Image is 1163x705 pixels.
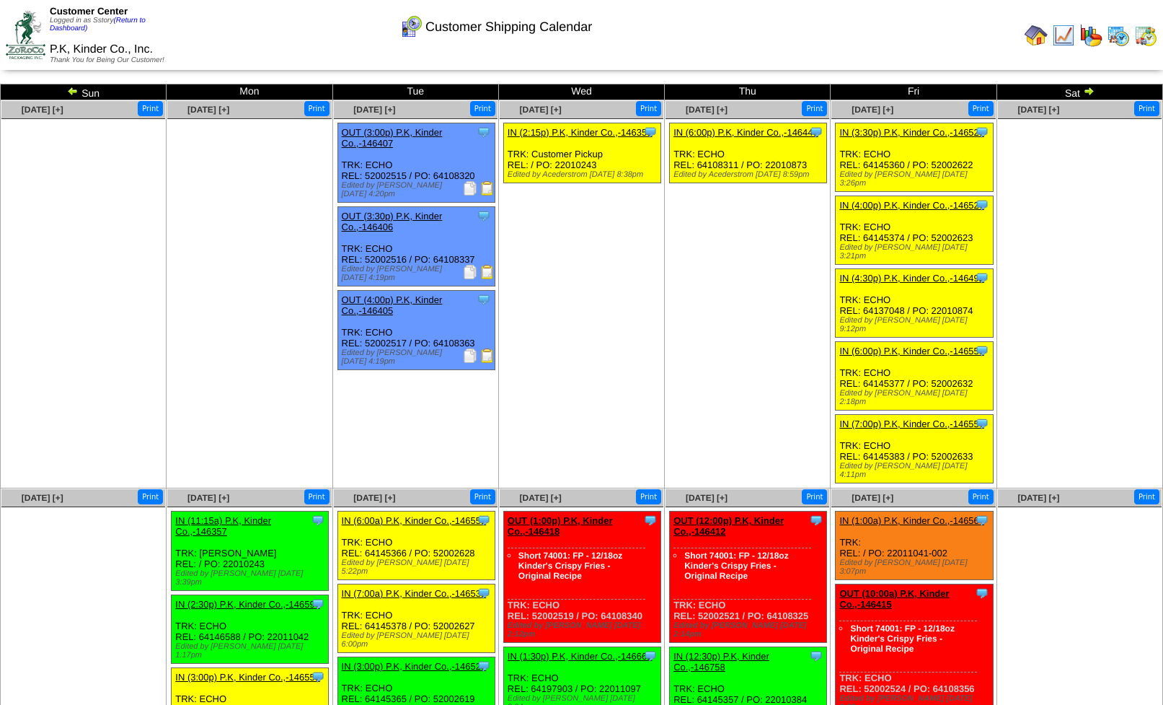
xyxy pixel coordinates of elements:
img: Bill of Lading [480,265,495,279]
div: TRK: ECHO REL: 52002519 / PO: 64108340 [503,512,660,643]
div: TRK: [PERSON_NAME] REL: / PO: 22010243 [172,512,329,591]
button: Print [1134,489,1159,504]
td: Sat [996,84,1162,100]
img: Bill of Lading [480,349,495,363]
span: [DATE] [+] [353,105,395,115]
a: [DATE] [+] [520,493,562,503]
a: IN (1:30p) P.K, Kinder Co.,-146661 [508,651,653,662]
div: Edited by [PERSON_NAME] [DATE] 4:20pm [342,181,495,198]
button: Print [968,101,994,116]
td: Mon [167,84,332,100]
a: IN (3:00p) P.K, Kinder Co.,-146525 [342,661,487,672]
div: Edited by [PERSON_NAME] [DATE] 6:00pm [342,631,495,649]
img: calendarinout.gif [1134,24,1157,47]
div: Edited by [PERSON_NAME] [DATE] 5:22pm [342,559,495,576]
a: IN (11:15a) P.K, Kinder Co.,-146357 [175,515,271,537]
a: [DATE] [+] [852,493,893,503]
button: Print [470,101,495,116]
span: [DATE] [+] [1017,105,1059,115]
button: Print [138,101,163,116]
a: Short 74001: FP - 12/18oz Kinder's Crispy Fries - Original Recipe [518,551,623,581]
span: P.K, Kinder Co., Inc. [50,43,153,56]
a: IN (2:15p) P.K, Kinder Co.,-146355 [508,127,653,138]
a: [DATE] [+] [187,493,229,503]
img: Tooltip [643,513,658,527]
img: Tooltip [975,586,989,600]
a: OUT (1:00p) P.K, Kinder Co.,-146418 [508,515,613,537]
td: Fri [831,84,996,100]
td: Thu [665,84,831,100]
div: Edited by [PERSON_NAME] [DATE] 3:26pm [839,170,992,188]
span: [DATE] [+] [852,105,893,115]
a: Short 74001: FP - 12/18oz Kinder's Crispy Fries - Original Recipe [684,551,789,581]
img: Tooltip [477,292,491,307]
div: TRK: ECHO REL: 64145360 / PO: 52002622 [836,123,993,192]
a: OUT (12:00p) P.K, Kinder Co.,-146412 [673,515,784,537]
a: [DATE] [+] [22,493,63,503]
button: Print [636,489,661,504]
div: Edited by [PERSON_NAME] [DATE] 3:07pm [839,559,992,576]
div: TRK: ECHO REL: 64145378 / PO: 52002627 [337,584,495,653]
div: Edited by Acederstrom [DATE] 8:38pm [508,170,660,179]
a: IN (6:00p) P.K, Kinder Co.,-146556 [839,346,984,356]
img: Tooltip [477,513,491,527]
button: Print [304,101,330,116]
div: Edited by Acederstrom [DATE] 8:59pm [673,170,826,179]
td: Wed [498,84,664,100]
div: TRK: ECHO REL: 64146588 / PO: 22011042 [172,595,329,664]
div: Edited by [PERSON_NAME] [DATE] 4:19pm [342,349,495,366]
a: IN (6:00a) P.K, Kinder Co.,-146551 [342,515,487,526]
img: arrowleft.gif [67,85,79,97]
button: Print [470,489,495,504]
a: (Return to Dashboard) [50,17,146,32]
img: Tooltip [477,659,491,673]
a: OUT (10:00a) P.K, Kinder Co.,-146415 [839,588,949,610]
div: TRK: ECHO REL: 52002516 / PO: 64108337 [337,207,495,286]
a: IN (12:30p) P.K, Kinder Co.,-146758 [673,651,769,673]
a: [DATE] [+] [686,493,728,503]
div: TRK: Customer Pickup REL: / PO: 22010243 [503,123,660,183]
button: Print [304,489,330,504]
div: Edited by [PERSON_NAME] [DATE] 3:39pm [175,569,328,587]
img: calendarcustomer.gif [399,15,423,38]
a: [DATE] [+] [520,105,562,115]
span: Customer Shipping Calendar [425,19,592,35]
div: Edited by [PERSON_NAME] [DATE] 9:12pm [839,316,992,333]
div: TRK: ECHO REL: 64145377 / PO: 52002632 [836,342,993,411]
img: Tooltip [975,198,989,212]
button: Print [968,489,994,504]
img: Tooltip [477,209,491,223]
a: Short 74001: FP - 12/18oz Kinder's Crispy Fries - Original Recipe [850,623,955,654]
span: Logged in as Sstory [50,17,146,32]
a: IN (3:00p) P.K, Kinder Co.,-146555 [175,672,320,683]
div: Edited by [PERSON_NAME] [DATE] 2:14pm [673,621,826,639]
button: Print [1134,101,1159,116]
a: IN (4:00p) P.K, Kinder Co.,-146527 [839,200,984,211]
a: IN (6:00p) P.K, Kinder Co.,-146446 [673,127,818,138]
div: Edited by [PERSON_NAME] [DATE] 4:19pm [342,265,495,282]
a: OUT (3:30p) P.K, Kinder Co.,-146406 [342,211,443,232]
a: IN (3:30p) P.K, Kinder Co.,-146526 [839,127,984,138]
a: [DATE] [+] [22,105,63,115]
img: Tooltip [975,513,989,527]
button: Print [636,101,661,116]
img: Tooltip [643,649,658,663]
div: TRK: ECHO REL: 64137048 / PO: 22010874 [836,269,993,338]
div: TRK: REL: / PO: 22011041-002 [836,512,993,580]
a: [DATE] [+] [187,105,229,115]
img: calendarprod.gif [1107,24,1130,47]
button: Print [802,101,827,116]
a: [DATE] [+] [686,105,728,115]
div: TRK: ECHO REL: 64145366 / PO: 52002628 [337,512,495,580]
div: Edited by [PERSON_NAME] [DATE] 2:12pm [508,621,660,639]
div: TRK: ECHO REL: 52002515 / PO: 64108320 [337,123,495,203]
div: Edited by [PERSON_NAME] [DATE] 1:17pm [175,642,328,660]
img: arrowright.gif [1083,85,1095,97]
